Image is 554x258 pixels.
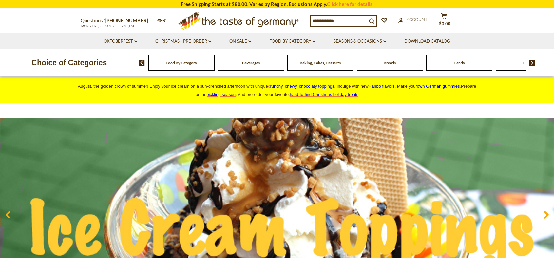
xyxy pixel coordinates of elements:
[404,38,450,45] a: Download Catalog
[417,84,460,89] span: own German gummies
[270,84,334,89] span: runchy, chewy, chocolaty toppings
[407,17,428,22] span: Account
[523,60,534,65] a: Cereal
[166,60,197,65] a: Food By Category
[327,1,373,7] a: Click here for details.
[104,38,137,45] a: Oktoberfest
[242,60,260,65] a: Beverages
[268,84,334,89] a: crunchy, chewy, chocolaty toppings
[81,24,136,28] span: MON - FRI, 9:00AM - 5:00PM (EST)
[434,13,454,29] button: $0.00
[439,21,450,26] span: $0.00
[81,16,153,25] p: Questions?
[78,84,476,97] span: August, the golden crown of summer! Enjoy your ice cream on a sun-drenched afternoon with unique ...
[384,60,396,65] a: Breads
[529,60,535,66] img: next arrow
[206,92,236,97] a: pickling season
[334,38,386,45] a: Seasons & Occasions
[369,84,395,89] a: Haribo flavors
[229,38,251,45] a: On Sale
[417,84,461,89] a: own German gummies.
[155,38,211,45] a: Christmas - PRE-ORDER
[398,16,428,23] a: Account
[269,38,315,45] a: Food By Category
[139,60,145,66] img: previous arrow
[300,60,341,65] a: Baking, Cakes, Desserts
[454,60,465,65] a: Candy
[105,17,148,23] a: [PHONE_NUMBER]
[290,92,360,97] span: .
[290,92,359,97] a: hard-to-find Christmas holiday treats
